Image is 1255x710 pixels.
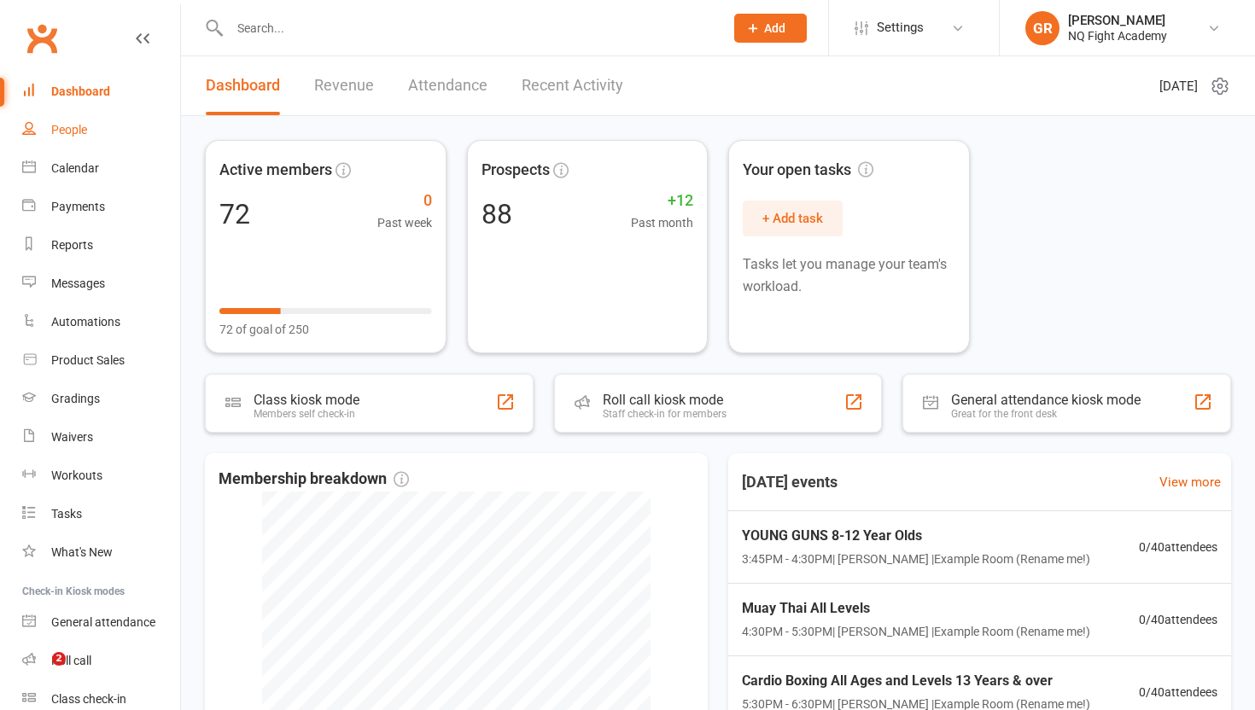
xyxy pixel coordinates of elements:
[51,692,126,706] div: Class check-in
[51,238,93,252] div: Reports
[219,320,309,339] span: 72 of goal of 250
[734,14,807,43] button: Add
[743,158,873,183] span: Your open tasks
[22,418,180,457] a: Waivers
[22,533,180,572] a: What's New
[1025,11,1059,45] div: GR
[51,545,113,559] div: What's New
[51,615,155,629] div: General attendance
[482,158,550,183] span: Prospects
[742,622,1090,641] span: 4:30PM - 5:30PM | [PERSON_NAME] | Example Room (Rename me!)
[743,253,955,297] p: Tasks let you manage your team's workload.
[742,670,1090,692] span: Cardio Boxing All Ages and Levels 13 Years & over
[728,467,851,498] h3: [DATE] events
[51,468,102,482] div: Workouts
[951,408,1141,420] div: Great for the front desk
[51,392,100,405] div: Gradings
[22,457,180,495] a: Workouts
[1139,610,1217,629] span: 0 / 40 attendees
[742,525,1090,547] span: YOUNG GUNS 8-12 Year Olds
[22,495,180,533] a: Tasks
[254,408,359,420] div: Members self check-in
[631,213,693,232] span: Past month
[631,189,693,213] span: +12
[22,188,180,226] a: Payments
[1139,683,1217,701] span: 0 / 40 attendees
[22,149,180,188] a: Calendar
[1068,28,1167,44] div: NQ Fight Academy
[51,161,99,175] div: Calendar
[52,652,66,666] span: 2
[1159,472,1221,492] a: View more
[314,56,374,115] a: Revenue
[951,392,1141,408] div: General attendance kiosk mode
[1159,76,1198,96] span: [DATE]
[51,430,93,444] div: Waivers
[51,654,91,667] div: Roll call
[522,56,623,115] a: Recent Activity
[51,315,120,329] div: Automations
[743,201,843,236] button: + Add task
[51,507,82,521] div: Tasks
[20,17,63,60] a: Clubworx
[51,84,110,98] div: Dashboard
[51,353,125,367] div: Product Sales
[408,56,487,115] a: Attendance
[225,16,712,40] input: Search...
[764,21,785,35] span: Add
[742,550,1090,568] span: 3:45PM - 4:30PM | [PERSON_NAME] | Example Room (Rename me!)
[22,226,180,265] a: Reports
[51,200,105,213] div: Payments
[877,9,924,47] span: Settings
[22,341,180,380] a: Product Sales
[377,189,432,213] span: 0
[22,380,180,418] a: Gradings
[377,213,432,232] span: Past week
[219,467,409,492] span: Membership breakdown
[22,642,180,680] a: Roll call
[742,597,1090,620] span: Muay Thai All Levels
[51,123,87,137] div: People
[603,392,727,408] div: Roll call kiosk mode
[219,201,250,228] div: 72
[22,303,180,341] a: Automations
[51,276,105,290] div: Messages
[22,265,180,303] a: Messages
[254,392,359,408] div: Class kiosk mode
[22,603,180,642] a: General attendance kiosk mode
[22,111,180,149] a: People
[22,73,180,111] a: Dashboard
[603,408,727,420] div: Staff check-in for members
[1139,538,1217,556] span: 0 / 40 attendees
[482,201,512,228] div: 88
[1068,13,1167,28] div: [PERSON_NAME]
[17,652,58,693] iframe: Intercom live chat
[219,158,332,183] span: Active members
[206,56,280,115] a: Dashboard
